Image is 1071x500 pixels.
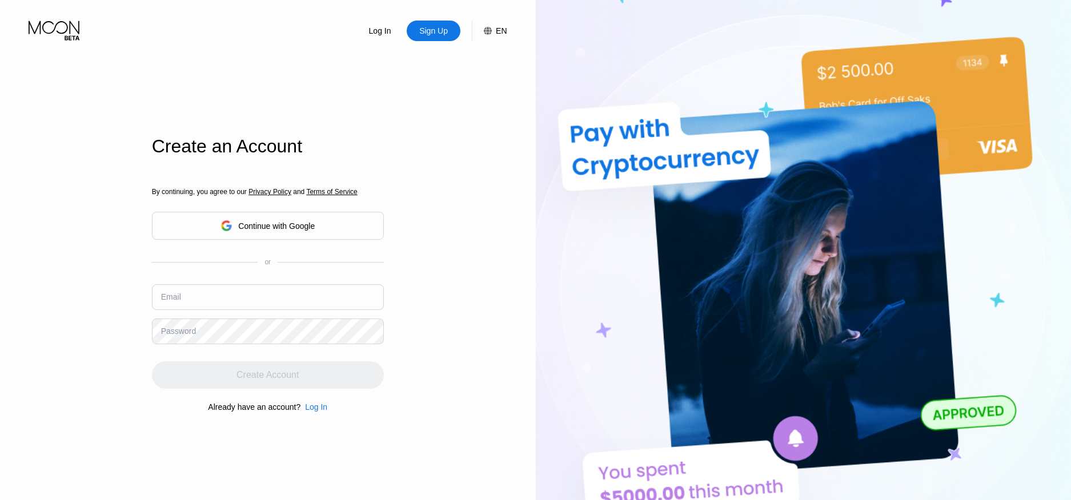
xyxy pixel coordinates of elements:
div: By continuing, you agree to our [152,188,384,196]
div: Log In [353,21,407,41]
div: Log In [305,402,327,412]
div: Email [161,292,181,301]
div: Password [161,326,196,336]
div: or [264,258,271,266]
div: Log In [300,402,327,412]
div: Already have an account? [208,402,300,412]
div: Log In [368,25,392,37]
div: Sign Up [407,21,460,41]
div: EN [496,26,507,35]
div: EN [472,21,507,41]
div: Continue with Google [152,212,384,240]
div: Sign Up [418,25,449,37]
div: Create an Account [152,136,384,157]
div: Continue with Google [238,221,315,231]
span: Terms of Service [306,188,357,196]
span: and [291,188,307,196]
span: Privacy Policy [248,188,291,196]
